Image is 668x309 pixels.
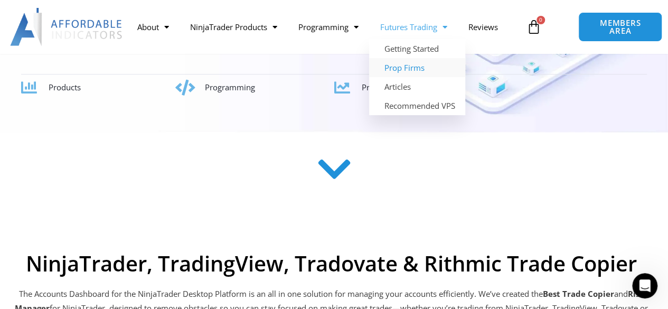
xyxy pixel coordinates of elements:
iframe: Intercom live chat [632,273,657,298]
a: Getting Started [369,39,465,58]
b: Best Trade Copier [543,288,614,299]
a: MEMBERS AREA [578,12,662,42]
span: Products [49,82,81,92]
a: Programming [288,15,369,39]
nav: Menu [127,15,521,39]
span: Profits [362,82,385,92]
span: 0 [537,16,545,24]
ul: Futures Trading [369,39,465,115]
a: 0 [511,12,557,42]
h2: NinjaTrader, TradingView, Tradovate & Rithmic Trade Copier [5,251,657,276]
a: Articles [369,77,465,96]
a: NinjaTrader Products [180,15,288,39]
a: Prop Firms [369,58,465,77]
a: Futures Trading [369,15,457,39]
a: Recommended VPS [369,96,465,115]
img: LogoAI | Affordable Indicators – NinjaTrader [10,8,124,46]
a: About [127,15,180,39]
span: MEMBERS AREA [589,19,651,35]
a: Reviews [457,15,508,39]
span: Programming [205,82,255,92]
